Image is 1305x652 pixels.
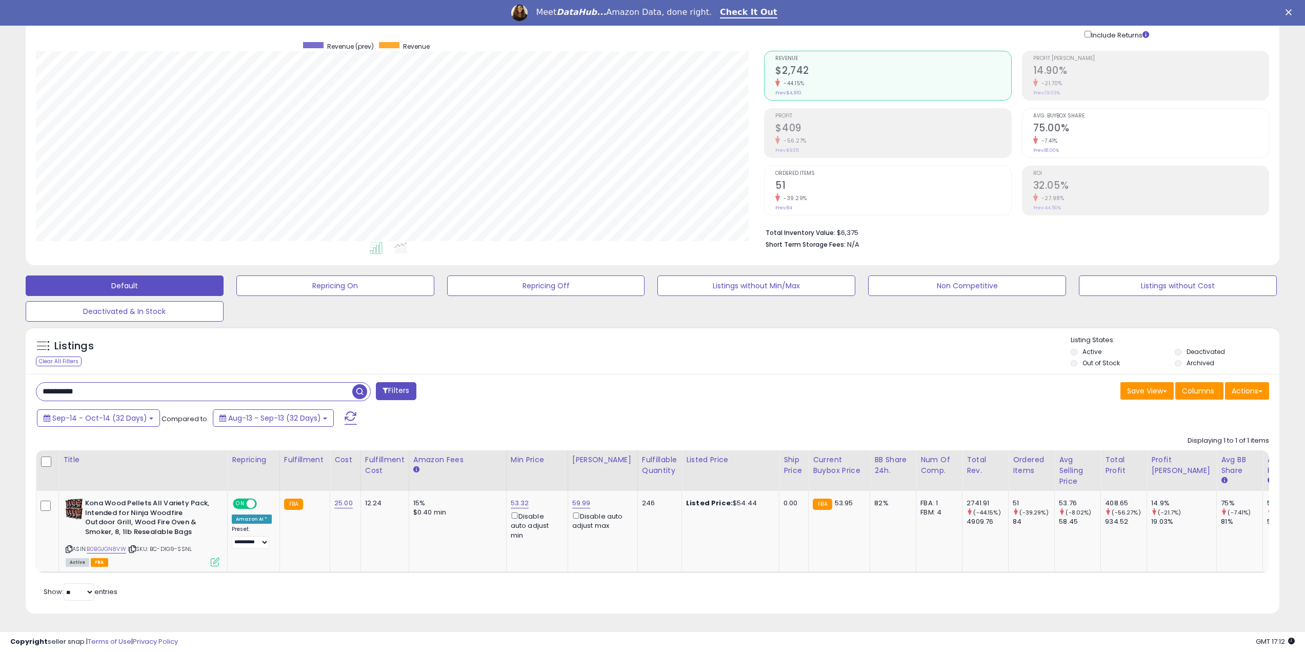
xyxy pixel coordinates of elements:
small: FBA [284,499,303,510]
span: Revenue (prev) [327,42,374,51]
button: Aug-13 - Sep-13 (32 Days) [213,409,334,427]
small: FBA [813,499,832,510]
small: Prev: 84 [775,205,792,211]
div: Include Returns [1077,29,1161,41]
div: Repricing [232,455,275,465]
small: -39.29% [780,194,807,202]
span: 2025-10-14 17:12 GMT [1256,637,1295,646]
h2: 51 [775,180,1011,193]
small: (-44.15%) [973,508,1000,517]
b: Listed Price: [686,498,733,508]
i: DataHub... [556,7,606,17]
div: 12.24 [365,499,401,508]
span: FBA [91,558,108,567]
button: Filters [376,382,416,400]
div: Current Buybox Price [813,455,866,476]
div: Avg Selling Price [1059,455,1096,487]
div: Min Price [511,455,564,465]
div: [PERSON_NAME] [572,455,633,465]
div: Avg BB Share [1221,455,1258,476]
div: Ship Price [784,455,804,476]
label: Deactivated [1187,347,1225,356]
div: Listed Price [686,455,775,465]
span: Avg. Buybox Share [1033,113,1269,119]
a: 25.00 [334,498,353,508]
button: Default [26,275,224,296]
div: Meet Amazon Data, done right. [536,7,712,17]
span: Profit [PERSON_NAME] [1033,56,1269,62]
div: 0.00 [784,499,800,508]
button: Listings without Cost [1079,275,1277,296]
small: Avg BB Share. [1221,476,1227,485]
small: (-8.02%) [1066,508,1091,517]
div: 19.03% [1151,517,1216,526]
h2: 14.90% [1033,65,1269,78]
div: $0.40 min [413,508,498,517]
div: ASIN: [66,499,219,565]
a: 53.32 [511,498,529,508]
div: Fulfillable Quantity [642,455,677,476]
label: Active [1082,347,1101,356]
h2: 32.05% [1033,180,1269,193]
small: -7.41% [1038,137,1058,145]
b: Kona Wood Pellets All Variety Pack, Intended for Ninja Woodfire Outdoor Grill, Wood Fire Oven & S... [85,499,210,539]
div: Cost [334,455,356,465]
p: Listing States: [1071,335,1279,345]
div: 58.45 [1059,517,1100,526]
button: Actions [1225,382,1269,400]
span: Aug-13 - Sep-13 (32 Days) [228,413,321,423]
div: 4909.76 [967,517,1008,526]
div: 2741.91 [967,499,1008,508]
small: Amazon Fees. [413,465,419,475]
div: 51 [1013,499,1054,508]
a: 59.99 [572,498,591,508]
span: Revenue [403,42,430,51]
h2: 75.00% [1033,122,1269,136]
div: 246 [642,499,674,508]
span: OFF [255,500,272,508]
img: 51TGelwzDYL._SL40_.jpg [66,499,83,519]
div: Disable auto adjust max [572,510,630,530]
span: Profit [775,113,1011,119]
div: 408.65 [1105,499,1147,508]
div: BB Share 24h. [874,455,912,476]
small: Prev: 81.00% [1033,147,1059,153]
div: Displaying 1 to 1 of 1 items [1188,436,1269,446]
a: Privacy Policy [133,637,178,646]
div: Profit [PERSON_NAME] [1151,455,1212,476]
div: 53.76 [1059,499,1100,508]
div: Preset: [232,526,272,549]
div: 81% [1221,517,1262,526]
h2: $2,742 [775,65,1011,78]
div: Fulfillment [284,455,326,465]
small: Prev: $4,910 [775,90,801,96]
div: Avg Win Price [1267,455,1304,476]
small: -27.98% [1038,194,1065,202]
small: (-7.41%) [1228,508,1251,517]
button: Listings without Min/Max [657,275,855,296]
a: Terms of Use [88,637,131,646]
div: $54.44 [686,499,771,508]
div: Title [63,455,223,465]
div: Close [1286,9,1296,15]
span: N/A [847,240,859,249]
div: Clear All Filters [36,357,82,366]
div: Fulfillment Cost [365,455,405,476]
span: ROI [1033,171,1269,176]
button: Columns [1175,382,1223,400]
div: 75% [1221,499,1262,508]
small: -56.27% [780,137,807,145]
span: All listings currently available for purchase on Amazon [66,558,89,567]
div: Total Rev. [967,455,1004,476]
div: 15% [413,499,498,508]
small: -44.15% [780,80,805,87]
b: Short Term Storage Fees: [766,240,846,249]
small: Avg Win Price. [1267,476,1273,485]
div: FBA: 1 [920,499,954,508]
small: Prev: $935 [775,147,799,153]
label: Out of Stock [1082,359,1120,367]
label: Archived [1187,359,1214,367]
span: Revenue [775,56,1011,62]
small: -21.70% [1038,80,1062,87]
span: Columns [1182,386,1214,396]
